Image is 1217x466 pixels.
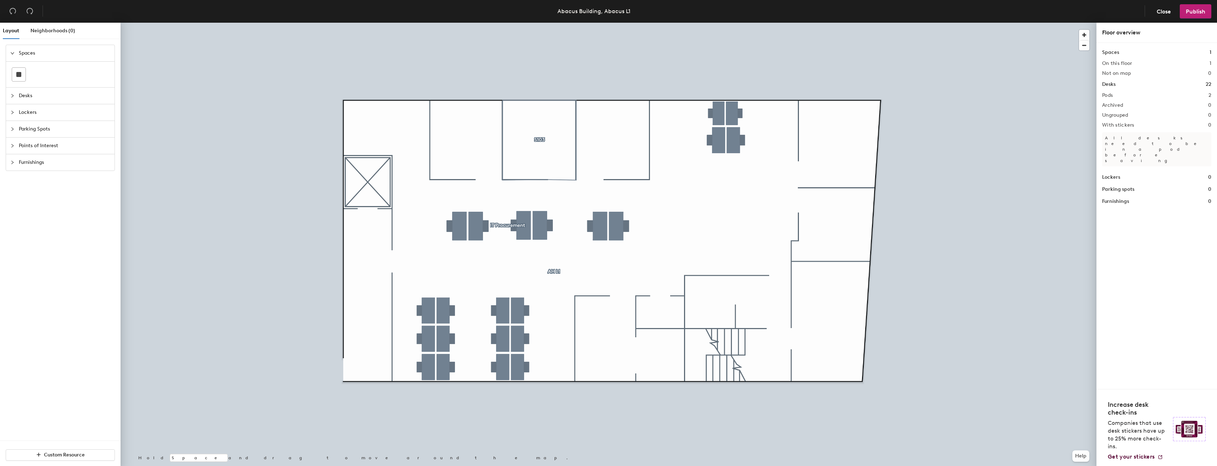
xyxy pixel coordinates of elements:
[1208,185,1211,193] h1: 0
[1208,173,1211,181] h1: 0
[10,160,15,165] span: collapsed
[1108,419,1169,450] p: Companies that use desk stickers have up to 25% more check-ins.
[1157,8,1171,15] span: Close
[1208,102,1211,108] h2: 0
[1072,450,1089,462] button: Help
[1180,4,1211,18] button: Publish
[1173,417,1206,441] img: Sticker logo
[19,104,110,121] span: Lockers
[1208,122,1211,128] h2: 0
[1102,71,1131,76] h2: Not on map
[1102,185,1134,193] h1: Parking spots
[3,28,19,34] span: Layout
[6,449,115,461] button: Custom Resource
[1102,102,1123,108] h2: Archived
[1108,453,1163,460] a: Get your stickers
[19,154,110,171] span: Furnishings
[10,127,15,131] span: collapsed
[10,110,15,115] span: collapsed
[1151,4,1177,18] button: Close
[10,94,15,98] span: collapsed
[1206,81,1211,88] h1: 22
[6,4,20,18] button: Undo (⌘ + Z)
[1102,132,1211,166] p: All desks need to be in a pod before saving
[1102,198,1129,205] h1: Furnishings
[1102,61,1132,66] h2: On this floor
[1102,28,1211,37] div: Floor overview
[23,4,37,18] button: Redo (⌘ + ⇧ + Z)
[1102,122,1134,128] h2: With stickers
[1108,453,1155,460] span: Get your stickers
[1102,173,1120,181] h1: Lockers
[44,452,85,458] span: Custom Resource
[1102,81,1116,88] h1: Desks
[1102,93,1113,98] h2: Pods
[1208,93,1211,98] h2: 2
[1186,8,1205,15] span: Publish
[19,138,110,154] span: Points of Interest
[1208,71,1211,76] h2: 0
[10,144,15,148] span: collapsed
[1102,49,1119,56] h1: Spaces
[557,7,630,16] div: Abacus Building, Abacus L1
[1208,198,1211,205] h1: 0
[9,7,16,15] span: undo
[19,121,110,137] span: Parking Spots
[19,88,110,104] span: Desks
[1102,112,1128,118] h2: Ungrouped
[1208,112,1211,118] h2: 0
[1210,49,1211,56] h1: 1
[1210,61,1211,66] h2: 1
[19,45,110,61] span: Spaces
[1108,401,1169,416] h4: Increase desk check-ins
[10,51,15,55] span: expanded
[30,28,75,34] span: Neighborhoods (0)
